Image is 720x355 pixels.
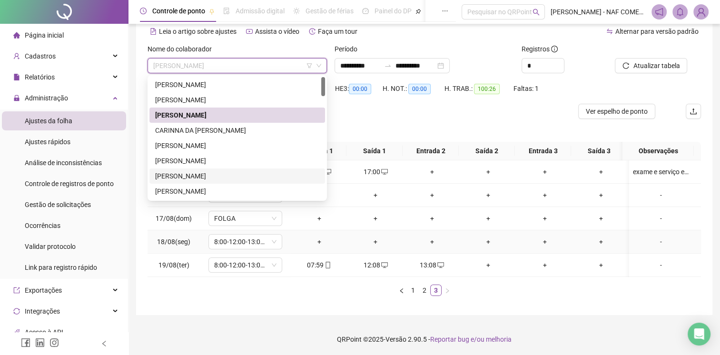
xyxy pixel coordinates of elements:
[13,329,20,335] span: api
[415,9,421,14] span: pushpin
[155,140,319,151] div: [PERSON_NAME]
[522,44,558,54] span: Registros
[25,31,64,39] span: Página inicial
[351,260,400,270] div: 12:08
[293,8,300,14] span: sun
[577,190,626,200] div: +
[155,110,319,120] div: [PERSON_NAME]
[633,213,689,224] div: -
[21,338,30,347] span: facebook
[25,328,63,336] span: Acesso à API
[306,7,354,15] span: Gestão de férias
[149,123,325,138] div: CARINNA DA SILVA ELIAS
[255,28,299,35] span: Assista o vídeo
[25,138,70,146] span: Ajustes rápidos
[407,213,456,224] div: +
[520,167,569,177] div: +
[407,285,419,296] li: 1
[295,260,344,270] div: 07:59
[318,28,357,35] span: Faça um tour
[155,156,319,166] div: [PERSON_NAME]
[157,238,190,246] span: 18/08(seg)
[149,153,325,168] div: EDGAR PINHEIRO GOMES
[577,237,626,247] div: +
[442,285,453,296] li: Próxima página
[407,167,456,177] div: +
[25,243,76,250] span: Validar protocolo
[436,262,444,268] span: desktop
[148,44,218,54] label: Nome do colaborador
[419,285,430,296] a: 2
[622,142,694,160] th: Observações
[101,340,108,347] span: left
[551,46,558,52] span: info-circle
[335,83,383,94] div: HE 3:
[271,216,277,221] span: down
[25,52,56,60] span: Cadastros
[335,44,364,54] label: Período
[209,9,215,14] span: pushpin
[25,117,72,125] span: Ajustes da folha
[464,213,513,224] div: +
[155,79,319,90] div: [PERSON_NAME]
[152,7,205,15] span: Controle de ponto
[346,142,403,160] th: Saída 1
[13,53,20,59] span: user-add
[474,84,500,94] span: 100:26
[155,125,319,136] div: CARINNA DA [PERSON_NAME]
[324,262,331,268] span: mobile
[25,264,97,271] span: Link para registro rápido
[150,28,157,35] span: file-text
[159,28,237,35] span: Leia o artigo sobre ajustes
[25,307,60,315] span: Integrações
[149,184,325,199] div: EDISON DA SILVA
[25,222,60,229] span: Ocorrências
[324,168,331,175] span: desktop
[271,239,277,245] span: down
[407,237,456,247] div: +
[155,171,319,181] div: [PERSON_NAME]
[214,235,276,249] span: 8:00-12:00-13:00-18:00
[351,167,400,177] div: 17:00
[13,308,20,315] span: sync
[430,285,442,296] li: 3
[551,7,646,17] span: [PERSON_NAME] - NAF COMERCIAL DE ALIMENTOS LTDA
[626,146,690,156] span: Observações
[375,7,412,15] span: Painel do DP
[444,288,450,294] span: right
[155,186,319,197] div: [PERSON_NAME]
[149,92,325,108] div: ADRIANA VIEIRA MARQUES LEITE
[149,138,325,153] div: CARLA LETICIA ANDRADE
[383,83,444,94] div: H. NOT.:
[25,94,68,102] span: Administração
[442,285,453,296] button: right
[351,190,400,200] div: +
[571,142,627,160] th: Saída 3
[35,338,45,347] span: linkedin
[295,213,344,224] div: +
[246,28,253,35] span: youtube
[385,335,406,343] span: Versão
[140,8,147,14] span: clock-circle
[520,237,569,247] div: +
[156,215,192,222] span: 17/08(dom)
[464,167,513,177] div: +
[13,287,20,294] span: export
[271,262,277,268] span: down
[430,335,512,343] span: Reportar bug e/ou melhoria
[384,62,392,69] span: to
[577,167,626,177] div: +
[13,74,20,80] span: file
[403,142,459,160] th: Entrada 2
[25,159,102,167] span: Análise de inconsistências
[362,8,369,14] span: dashboard
[155,95,319,105] div: [PERSON_NAME]
[690,108,697,115] span: upload
[349,84,371,94] span: 00:00
[407,260,456,270] div: 13:08
[407,190,456,200] div: +
[306,63,312,69] span: filter
[513,85,539,92] span: Faltas: 1
[214,211,276,226] span: FOLGA
[606,28,613,35] span: swap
